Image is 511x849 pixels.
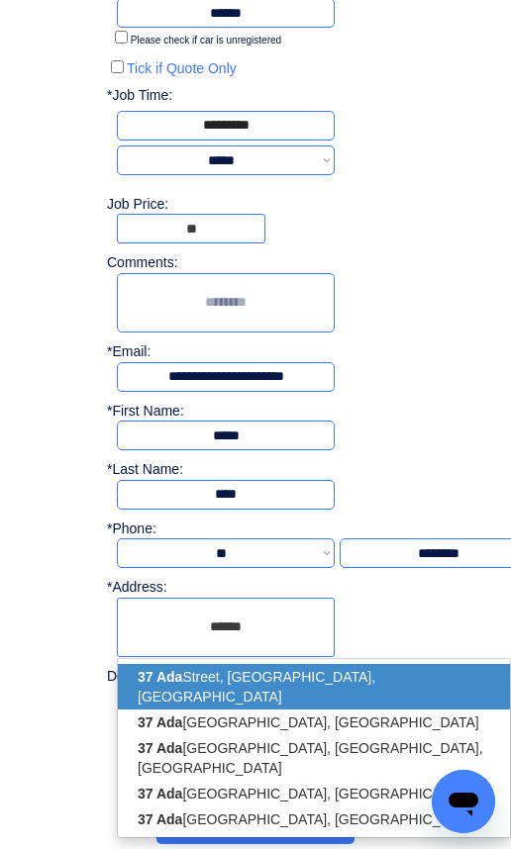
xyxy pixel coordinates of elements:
strong: 37 Ada [138,669,182,685]
div: *Address: [107,578,184,598]
strong: 37 Ada [138,714,182,730]
div: *Last Name: [107,460,184,480]
p: [GEOGRAPHIC_DATA], [GEOGRAPHIC_DATA] [118,781,510,806]
p: Street, [GEOGRAPHIC_DATA], [GEOGRAPHIC_DATA] [118,664,510,709]
div: Comments: [107,253,184,273]
p: [GEOGRAPHIC_DATA], [GEOGRAPHIC_DATA] [118,806,510,832]
p: [GEOGRAPHIC_DATA], [GEOGRAPHIC_DATA] [118,709,510,735]
div: Do you want to book job at a different address? [107,667,412,687]
strong: 37 Ada [138,811,182,827]
label: Tick if Quote Only [127,60,237,76]
div: *First Name: [107,402,184,422]
strong: 37 Ada [138,786,182,802]
p: [GEOGRAPHIC_DATA], [GEOGRAPHIC_DATA], [GEOGRAPHIC_DATA] [118,735,510,781]
strong: 37 Ada [138,740,182,756]
div: *Email: [107,342,184,362]
div: *Phone: [107,519,184,539]
iframe: Button to launch messaging window [432,770,495,833]
div: *Job Time: [107,86,184,106]
label: Please check if car is unregistered [131,35,281,46]
div: Job Price: [107,195,424,215]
